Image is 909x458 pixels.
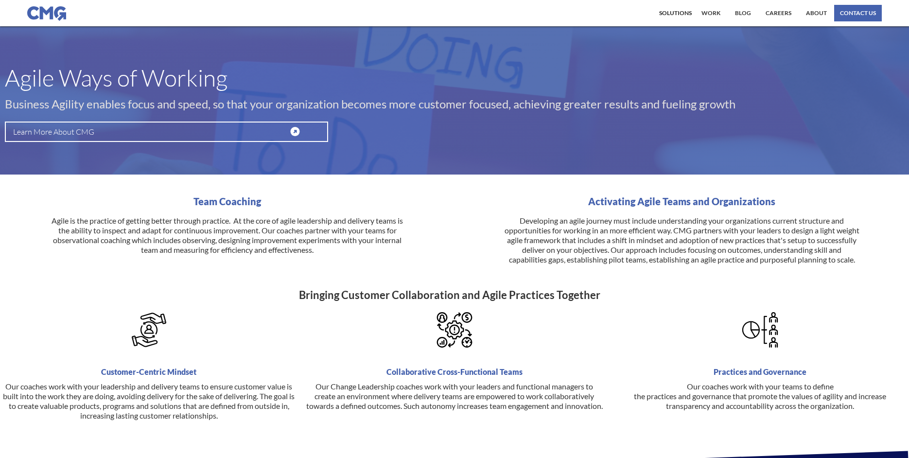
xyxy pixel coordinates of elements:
[763,5,794,21] a: Careers
[5,122,328,142] a: Learn More About CMG
[50,206,405,264] p: Agile is the practice of getting better through practice. At the core of agile leadership and del...
[193,196,261,206] h3: Team Coaching
[5,69,813,87] h1: Agile Ways of Working
[5,96,765,112] p: Business Agility enables focus and speed, so that your organization becomes more customer focused...
[611,382,909,411] p: Our coaches work with your teams to define the practices and governance that promote the values o...
[611,367,909,377] h3: Practices and Governance
[659,10,692,16] div: Solutions
[306,367,604,377] h3: Collaborative Cross-Functional Teams
[504,206,860,264] p: Developing an agile journey must include understanding your organizations current structure and o...
[840,10,876,16] div: Contact us
[804,5,829,21] a: About
[588,196,775,206] h3: Activating Agile Teams and Organizations
[306,382,604,411] p: Our Change Leadership coaches work with your leaders and functional managers to create an environ...
[733,5,753,21] a: BLOG
[699,5,723,21] a: work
